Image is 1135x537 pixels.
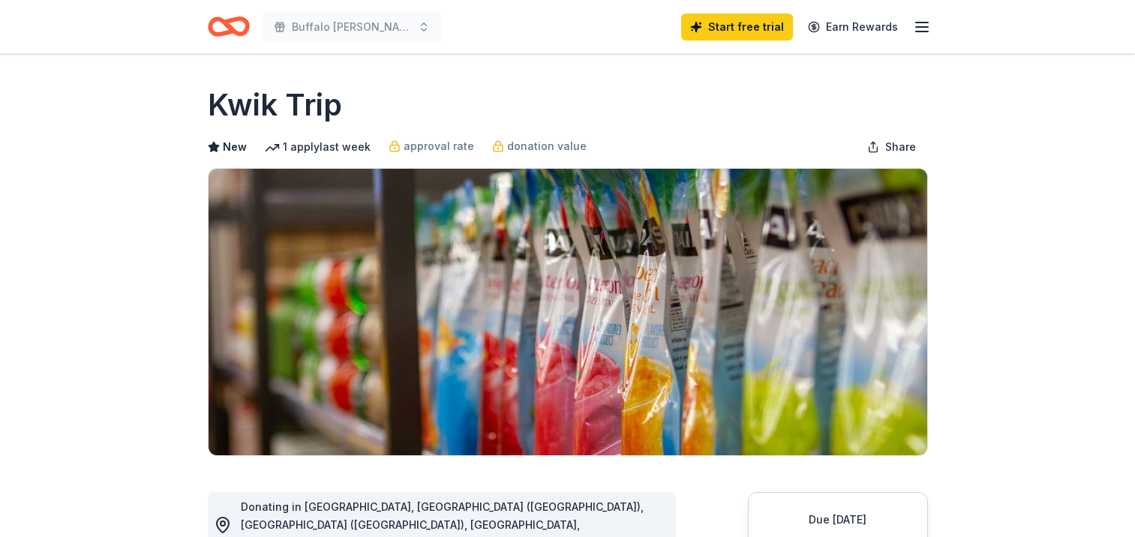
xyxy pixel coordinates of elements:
a: Earn Rewards [799,13,907,40]
button: Buffalo [PERSON_NAME] Fundraising Event for The Warming Shelter [262,12,442,42]
img: Image for Kwik Trip [209,169,927,455]
span: donation value [507,137,587,155]
span: Buffalo [PERSON_NAME] Fundraising Event for The Warming Shelter [292,18,412,36]
span: approval rate [404,137,474,155]
span: New [223,138,247,156]
a: Start free trial [681,13,793,40]
h1: Kwik Trip [208,84,342,126]
button: Share [855,132,928,162]
div: 1 apply last week [265,138,371,156]
span: Share [885,138,916,156]
div: Due [DATE] [767,511,909,529]
a: donation value [492,137,587,155]
a: Home [208,9,250,44]
a: approval rate [389,137,474,155]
